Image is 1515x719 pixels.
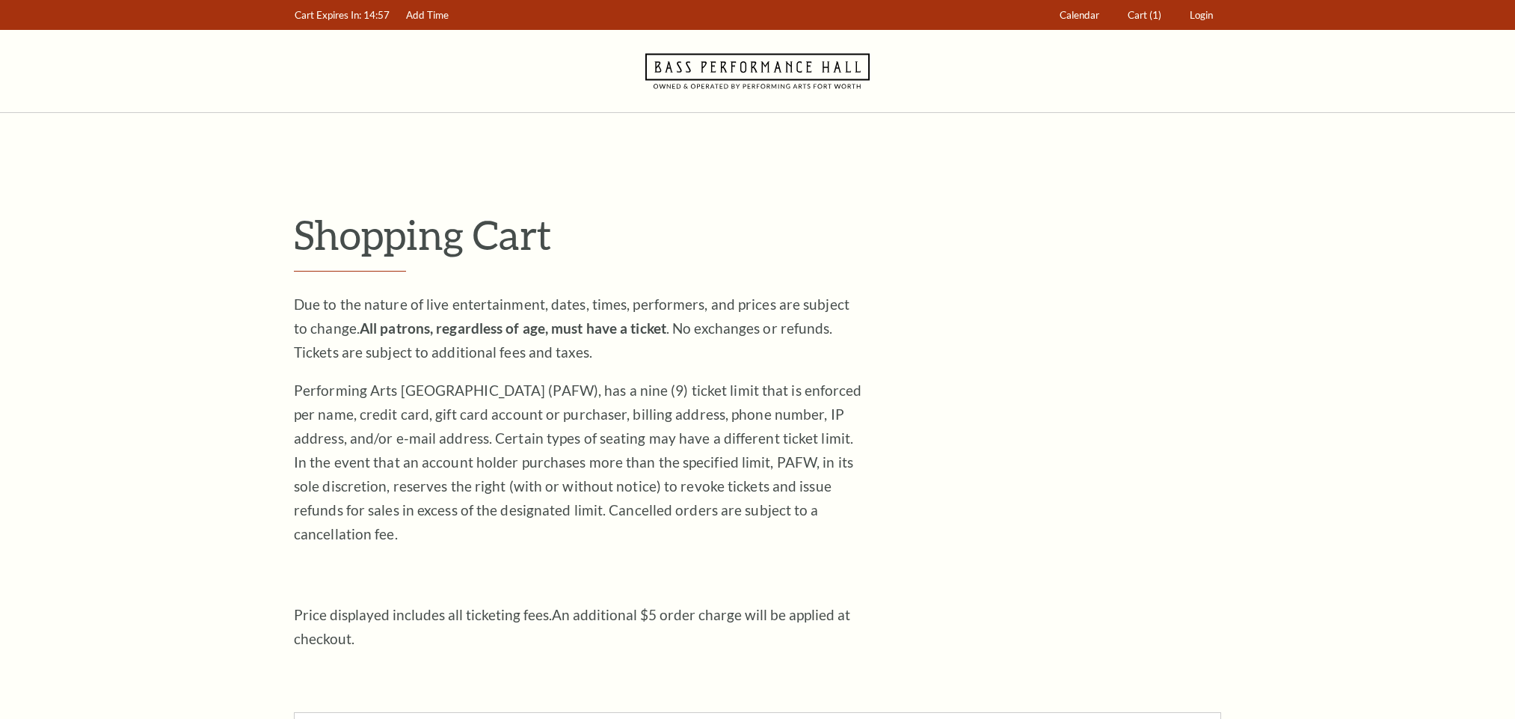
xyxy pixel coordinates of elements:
[294,296,849,361] span: Due to the nature of live entertainment, dates, times, performers, and prices are subject to chan...
[1060,9,1099,21] span: Calendar
[1121,1,1169,30] a: Cart (1)
[363,9,390,21] span: 14:57
[295,9,361,21] span: Cart Expires In:
[1128,9,1147,21] span: Cart
[1149,9,1161,21] span: (1)
[1183,1,1220,30] a: Login
[294,606,850,647] span: An additional $5 order charge will be applied at checkout.
[294,379,862,546] p: Performing Arts [GEOGRAPHIC_DATA] (PAFW), has a nine (9) ticket limit that is enforced per name, ...
[1190,9,1213,21] span: Login
[294,210,1221,259] p: Shopping Cart
[399,1,456,30] a: Add Time
[360,319,666,337] strong: All patrons, regardless of age, must have a ticket
[1053,1,1107,30] a: Calendar
[294,603,862,651] p: Price displayed includes all ticketing fees.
